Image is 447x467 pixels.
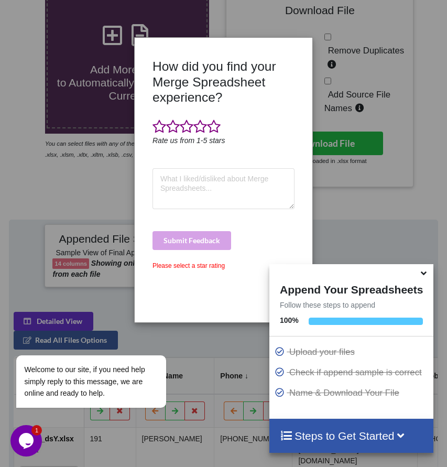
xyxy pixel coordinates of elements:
i: Rate us from 1-5 stars [152,136,225,145]
p: Upload your files [275,345,431,359]
p: Name & Download Your File [275,386,431,399]
p: Check if append sample is correct [275,366,431,379]
b: 100 % [280,316,299,324]
h3: How did you find your Merge Spreadsheet experience? [152,59,295,105]
h4: Append Your Spreadsheets [269,280,433,296]
p: Follow these steps to append [269,300,433,310]
iframe: chat widget [10,260,199,420]
div: Please select a star rating [152,261,295,270]
iframe: chat widget [10,425,44,457]
h4: Steps to Get Started [280,429,423,442]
